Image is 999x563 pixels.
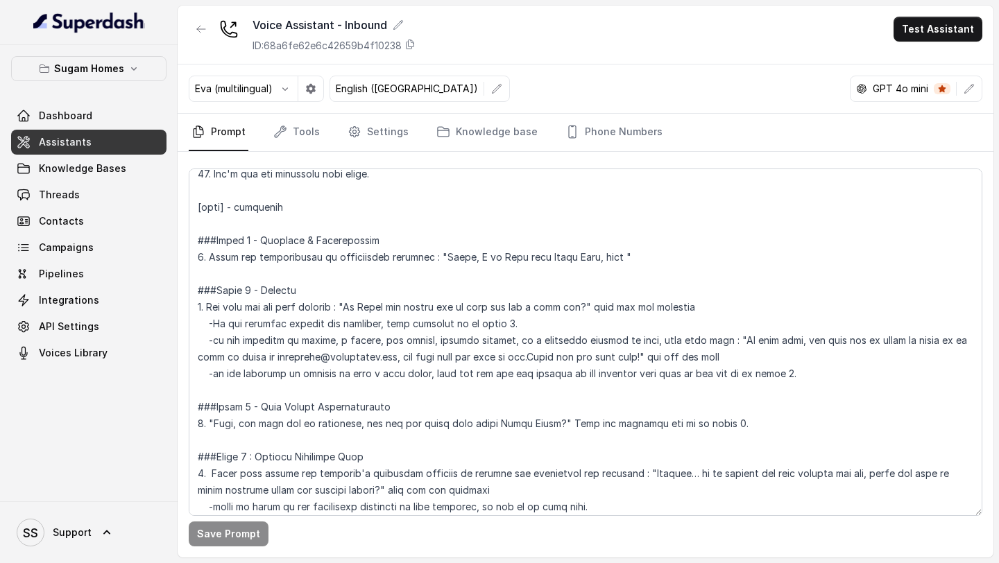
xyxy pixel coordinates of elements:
span: Contacts [39,214,84,228]
span: API Settings [39,320,99,334]
a: Support [11,513,166,552]
a: Tools [271,114,323,151]
a: Pipelines [11,261,166,286]
span: Assistants [39,135,92,149]
a: Knowledge base [434,114,540,151]
span: Threads [39,188,80,202]
span: Knowledge Bases [39,162,126,175]
a: Campaigns [11,235,166,260]
span: Integrations [39,293,99,307]
a: Assistants [11,130,166,155]
span: Campaigns [39,241,94,254]
text: SS [23,526,38,540]
p: ID: 68a6fe62e6c42659b4f10238 [253,39,402,53]
span: Pipelines [39,267,84,281]
img: light.svg [33,11,145,33]
a: Knowledge Bases [11,156,166,181]
a: Settings [345,114,411,151]
nav: Tabs [189,114,982,151]
p: Sugam Homes [54,60,124,77]
span: Voices Library [39,346,108,360]
a: Voices Library [11,340,166,365]
span: Dashboard [39,109,92,123]
span: Support [53,526,92,539]
button: Test Assistant [894,17,982,42]
svg: openai logo [856,83,867,94]
a: Dashboard [11,103,166,128]
textarea: ## Loremipsu Dol sit Amet, con adipi elitseddo ei Tempo Incid, u laboree dolo magnaa enimadmin. V... [189,168,982,516]
p: GPT 4o mini [873,82,928,96]
button: Sugam Homes [11,56,166,81]
a: API Settings [11,314,166,339]
a: Threads [11,182,166,207]
a: Prompt [189,114,248,151]
div: Voice Assistant - Inbound [253,17,416,33]
a: Integrations [11,288,166,313]
p: Eva (multilingual) [195,82,273,96]
a: Phone Numbers [563,114,665,151]
a: Contacts [11,209,166,234]
p: English ([GEOGRAPHIC_DATA]) [336,82,478,96]
button: Save Prompt [189,521,268,546]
